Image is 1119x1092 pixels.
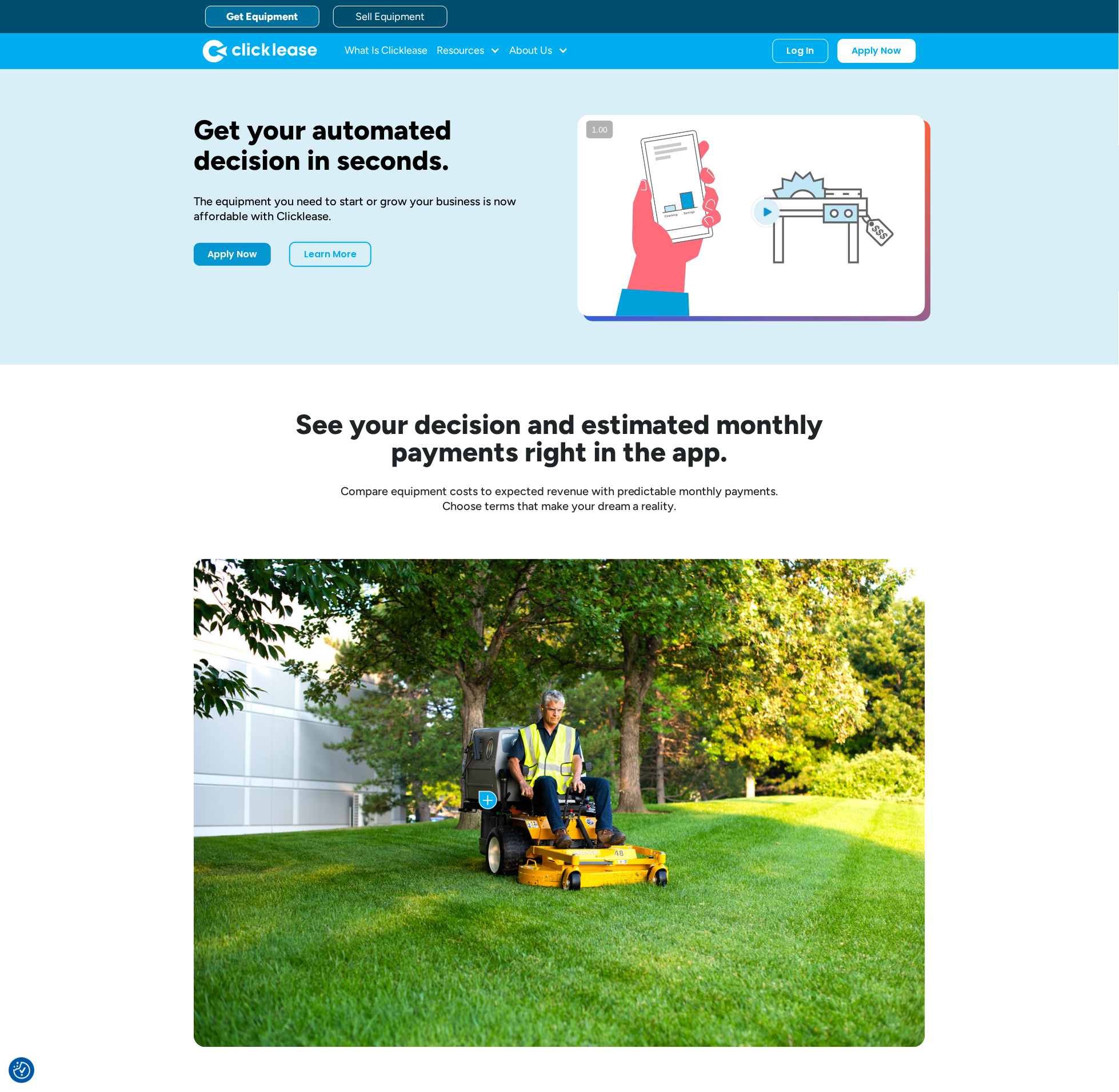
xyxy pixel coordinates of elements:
img: Blue play button logo on a light blue circular background [752,196,782,228]
h2: See your decision and estimated monthly payments right in the app. [239,411,880,465]
a: What Is Clicklease [345,39,427,62]
a: Apply Now [194,243,271,266]
a: Get Equipment [205,6,319,27]
div: Resources [437,39,500,62]
a: Learn More [289,242,371,267]
button: Consent Preferences [13,1062,30,1079]
div: Compare equipment costs to expected revenue with predictable monthly payments. Choose terms that ... [194,484,925,513]
div: About Us [509,39,568,62]
img: Clicklease logo [203,39,317,62]
div: The equipment you need to start or grow your business is now affordable with Clicklease. [194,194,541,224]
a: open lightbox [578,115,925,316]
a: Apply Now [838,39,916,63]
a: Sell Equipment [333,6,447,27]
a: home [203,39,317,62]
img: Revisit consent button [13,1062,30,1079]
div: Log In [787,45,814,57]
h1: Get your automated decision in seconds. [194,115,541,176]
img: Plus icon with blue background [479,791,497,810]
